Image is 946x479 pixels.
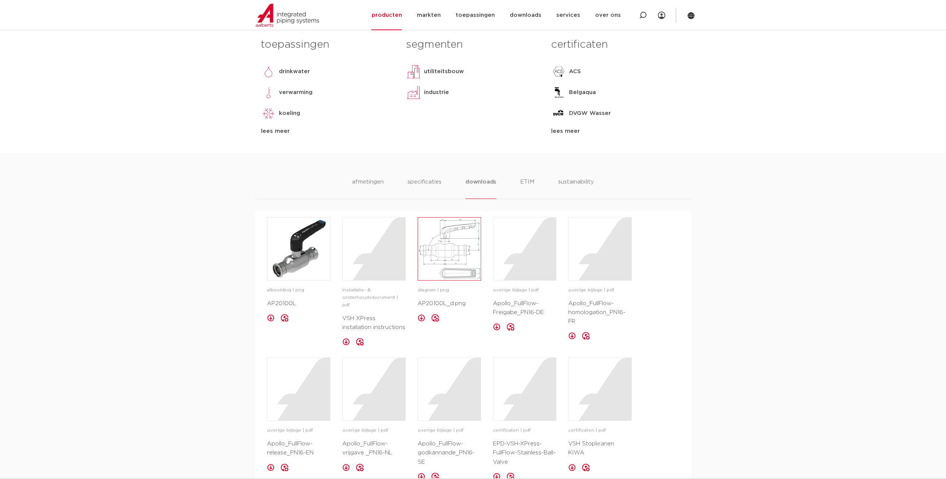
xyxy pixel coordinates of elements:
li: specificaties [408,178,441,199]
img: koeling [261,106,276,121]
img: Belgaqua [551,85,566,100]
p: ACS [569,67,581,76]
p: installatie- & onderhoudsdocument | pdf [342,287,406,309]
li: downloads [465,178,496,199]
img: image for AP20100L_d.png [418,217,481,280]
img: drinkwater [261,64,276,79]
li: ETIM [520,178,534,199]
p: diagram | png [418,287,481,294]
p: overige bijlage | pdf [342,427,406,434]
p: afbeelding | png [267,287,330,294]
p: VSH XPress installation instructions [342,314,406,332]
p: Apollo_FullFlow-vrijgave _PN16-NL [342,439,406,457]
img: verwarming [261,85,276,100]
p: EPD-VSH-XPress-FullFlow-Stainless-Ball-Valve [493,439,556,466]
h3: toepassingen [261,37,395,52]
p: overige bijlage | pdf [418,427,481,434]
img: utiliteitsbouw [406,64,421,79]
p: overige bijlage | pdf [267,427,330,434]
a: image for AP20100L_d.png [418,217,481,281]
div: lees meer [261,127,395,136]
p: Belgaqua [569,88,596,97]
p: certificaten | pdf [493,427,556,434]
p: industrie [424,88,449,97]
p: Apollo_FullFlow-homologation_PN16-FR [568,299,632,326]
p: koeling [279,109,300,118]
div: lees meer [551,127,685,136]
h3: certificaten [551,37,685,52]
img: ACS [551,64,566,79]
p: Apollo_FullFlow-Freigabe_PN16-DE [493,299,556,317]
p: certificaten | pdf [568,427,632,434]
p: drinkwater [279,67,310,76]
img: image for AP20100L [267,217,330,280]
p: VSH Stopkranen KIWA [568,439,632,457]
p: verwarming [279,88,312,97]
p: utiliteitsbouw [424,67,464,76]
p: overige bijlage | pdf [568,287,632,294]
p: DVGW Wasser [569,109,611,118]
p: AP20100L_d.png [418,299,481,308]
p: Apollo_FullFlow-release_PN16-EN [267,439,330,457]
p: AP20100L [267,299,330,308]
li: sustainability [558,178,594,199]
h3: segmenten [406,37,540,52]
p: overige bijlage | pdf [493,287,556,294]
img: DVGW Wasser [551,106,566,121]
img: industrie [406,85,421,100]
li: afmetingen [352,178,384,199]
p: Apollo_FullFlow-godkännande_PN16-SE [418,439,481,466]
